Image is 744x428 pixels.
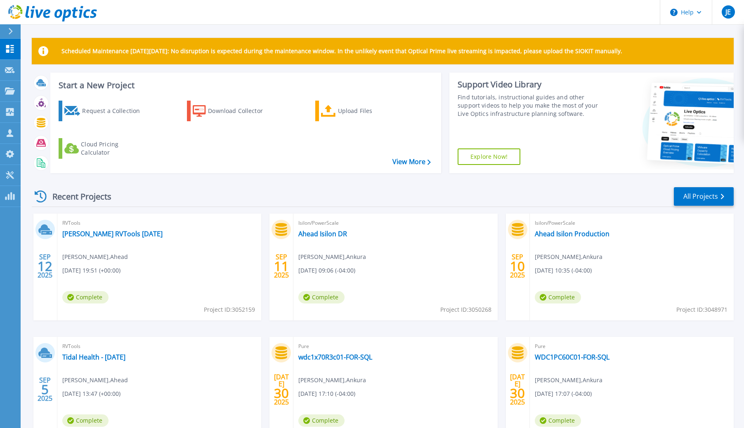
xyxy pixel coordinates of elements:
[61,48,622,54] p: Scheduled Maintenance [DATE][DATE]: No disruption is expected during the maintenance window. In t...
[458,79,602,90] div: Support Video Library
[38,263,52,270] span: 12
[298,291,345,303] span: Complete
[62,219,256,228] span: RVTools
[59,101,151,121] a: Request a Collection
[298,376,366,385] span: [PERSON_NAME] , Ankura
[535,376,602,385] span: [PERSON_NAME] , Ankura
[32,186,123,207] div: Recent Projects
[535,353,609,361] a: WDC1PC60C01-FOR-SQL
[298,342,492,351] span: Pure
[41,386,49,393] span: 5
[82,103,148,119] div: Request a Collection
[535,219,729,228] span: Isilon/PowerScale
[274,374,289,404] div: [DATE] 2025
[458,93,602,118] div: Find tutorials, instructional guides and other support videos to help you make the most of your L...
[204,305,255,314] span: Project ID: 3052159
[62,252,128,261] span: [PERSON_NAME] , Ahead
[535,291,581,303] span: Complete
[62,376,128,385] span: [PERSON_NAME] , Ahead
[535,389,592,398] span: [DATE] 17:07 (-04:00)
[298,219,492,228] span: Isilon/PowerScale
[81,140,147,157] div: Cloud Pricing Calculator
[62,389,120,398] span: [DATE] 13:47 (+00:00)
[510,263,525,270] span: 10
[298,389,355,398] span: [DATE] 17:10 (-04:00)
[725,9,731,15] span: JE
[59,138,151,159] a: Cloud Pricing Calculator
[37,374,53,404] div: SEP 2025
[315,101,407,121] a: Upload Files
[37,251,53,281] div: SEP 2025
[62,342,256,351] span: RVTools
[510,374,525,404] div: [DATE] 2025
[510,390,525,397] span: 30
[392,158,431,166] a: View More
[274,390,289,397] span: 30
[535,230,609,238] a: Ahead Isilon Production
[674,187,734,206] a: All Projects
[298,252,366,261] span: [PERSON_NAME] , Ankura
[62,230,163,238] a: [PERSON_NAME] RVTools [DATE]
[535,414,581,427] span: Complete
[510,251,525,281] div: SEP 2025
[59,81,430,90] h3: Start a New Project
[298,230,347,238] a: Ahead Isilon DR
[298,266,355,275] span: [DATE] 09:06 (-04:00)
[62,291,109,303] span: Complete
[535,342,729,351] span: Pure
[338,103,404,119] div: Upload Files
[440,305,491,314] span: Project ID: 3050268
[62,414,109,427] span: Complete
[62,266,120,275] span: [DATE] 19:51 (+00:00)
[676,305,727,314] span: Project ID: 3048971
[274,263,289,270] span: 11
[274,251,289,281] div: SEP 2025
[298,414,345,427] span: Complete
[62,353,125,361] a: Tidal Health - [DATE]
[458,148,520,165] a: Explore Now!
[208,103,274,119] div: Download Collector
[298,353,372,361] a: wdc1x70R3c01-FOR-SQL
[187,101,279,121] a: Download Collector
[535,252,602,261] span: [PERSON_NAME] , Ankura
[535,266,592,275] span: [DATE] 10:35 (-04:00)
